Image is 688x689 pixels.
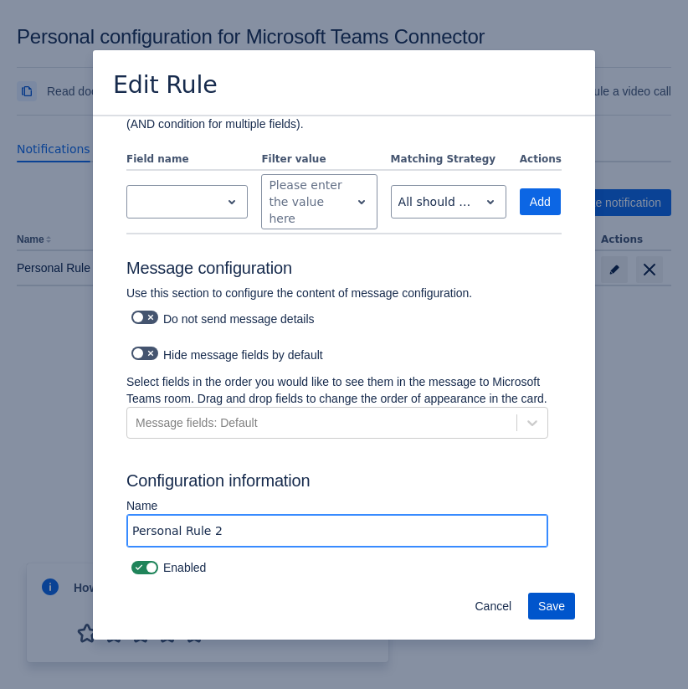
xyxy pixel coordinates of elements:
h3: Message configuration [126,258,562,285]
span: Save [538,593,565,620]
div: Enabled [126,556,562,579]
p: Select fields in the order you would like to see them in the message to Microsoft Teams room. Dra... [126,373,548,407]
span: Add [530,188,551,215]
span: open [222,192,242,212]
div: Scrollable content [93,115,595,581]
span: Cancel [475,593,511,620]
div: Do not send message details [126,306,548,329]
div: Please enter the value here [269,177,342,227]
p: Name [126,497,548,514]
button: Cancel [465,593,521,620]
th: Field name [126,149,254,171]
p: Use this section to configure the content of message configuration. [126,285,548,301]
h3: Edit Rule [113,70,218,103]
span: open [480,192,501,212]
th: Filter value [254,149,383,171]
h3: Configuration information [126,470,562,497]
th: Matching Strategy [384,149,513,171]
th: Actions [513,149,562,171]
div: Message fields: Default [136,414,258,431]
input: Please enter the name of the rule here [127,516,547,546]
button: Add [520,188,561,215]
div: Hide message fields by default [126,342,548,365]
button: Save [528,593,575,620]
span: open [352,192,372,212]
